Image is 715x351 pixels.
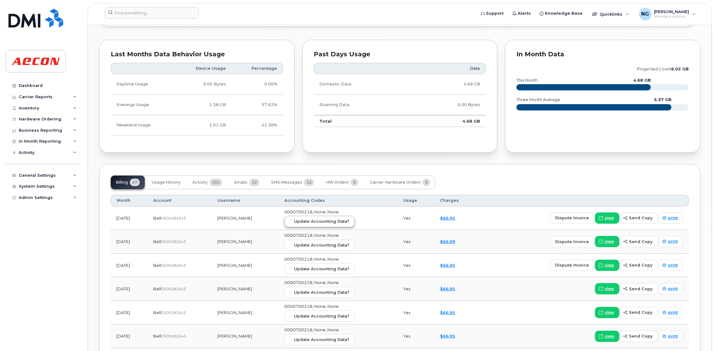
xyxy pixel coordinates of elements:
[279,195,398,206] th: Accounting Codes
[212,254,279,277] td: [PERSON_NAME]
[231,95,283,115] td: 57.62%
[595,283,619,294] a: view
[210,179,222,186] span: 252
[111,254,148,277] td: [DATE]
[440,333,455,338] a: $66.95
[619,260,658,271] button: send copy
[294,289,349,295] span: Update Accounting Data?
[410,115,486,127] td: 4.68 GB
[111,95,174,115] td: Evenings Usage
[284,209,339,214] span: 0000700218, None, None
[516,78,538,83] text: this month
[284,287,355,298] button: Update Accounting Data?
[284,310,355,322] button: Update Accounting Data?
[654,14,689,19] span: Wireless Admin
[434,195,478,206] th: Charges
[668,239,678,244] span: print
[605,310,614,315] span: view
[410,74,486,94] td: 4.68 GB
[111,51,283,58] div: Last Months Data Behavior Usage
[629,215,652,221] span: send copy
[486,10,504,17] span: Support
[629,262,652,268] span: send copy
[410,95,486,115] td: 0.00 Bytes
[605,286,614,292] span: view
[111,324,148,348] td: [DATE]
[398,301,434,325] td: Yes
[212,206,279,230] td: [PERSON_NAME]
[629,333,652,339] span: send copy
[668,215,678,221] span: print
[629,286,652,292] span: send copy
[111,301,148,325] td: [DATE]
[231,74,283,94] td: 0.00%
[605,262,614,268] span: view
[398,206,434,230] td: Yes
[545,10,583,17] span: Knowledge Base
[284,263,355,274] button: Update Accounting Data?
[212,230,279,254] td: [PERSON_NAME]
[550,212,594,224] button: dispute invoice
[619,307,658,318] button: send copy
[398,277,434,301] td: Yes
[658,331,683,342] a: print
[619,236,658,247] button: send copy
[555,239,589,245] span: dispute invoice
[284,240,355,251] button: Update Accounting Data?
[654,97,672,102] text: 5.37 GB
[605,333,614,339] span: view
[271,180,302,185] span: SMS Messages
[633,78,651,83] text: 4.68 GB
[440,286,455,291] a: $66.95
[192,180,208,185] span: Activity
[398,324,434,348] td: Yes
[635,8,700,20] div: Nicole Guida
[588,8,633,20] div: Quicklinks
[440,216,455,221] a: $66.95
[516,51,689,58] div: In Month Data
[148,195,212,206] th: Account
[284,216,355,227] button: Update Accounting Data?
[668,262,678,268] span: print
[605,215,614,221] span: view
[619,212,658,224] button: send copy
[550,236,594,247] button: dispute invoice
[595,260,619,271] a: view
[111,74,174,94] td: Daytime Usage
[518,10,531,17] span: Alerts
[294,313,349,319] span: Update Accounting Data?
[440,310,455,315] a: $66.95
[294,337,349,343] span: Update Accounting Data?
[284,257,339,262] span: 0000700218, None, None
[641,10,649,18] span: NG
[476,7,508,20] a: Support
[111,195,148,206] th: Month
[440,239,455,244] a: $66.99
[555,262,589,268] span: dispute invoice
[668,310,678,315] span: print
[104,7,199,18] input: Find something...
[600,12,622,17] span: Quicklinks
[161,287,186,291] span: 0509282645
[555,215,589,221] span: dispute invoice
[174,74,231,94] td: 0.00 Bytes
[516,97,560,102] text: three month average
[314,74,410,94] td: Domestic Data
[212,324,279,348] td: [PERSON_NAME]
[423,179,430,186] span: 5
[284,334,355,345] button: Update Accounting Data?
[161,263,186,268] span: 0509282645
[111,230,148,254] td: [DATE]
[440,263,455,268] a: $66.95
[629,309,652,315] span: send copy
[284,304,339,309] span: 0000700218, None, None
[595,307,619,318] a: view
[671,67,689,71] tspan: 6.02 GB
[161,216,186,221] span: 0509282645
[658,236,683,247] a: print
[212,277,279,301] td: [PERSON_NAME]
[605,239,614,244] span: view
[153,310,161,315] span: Bell
[668,286,678,292] span: print
[153,216,161,221] span: Bell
